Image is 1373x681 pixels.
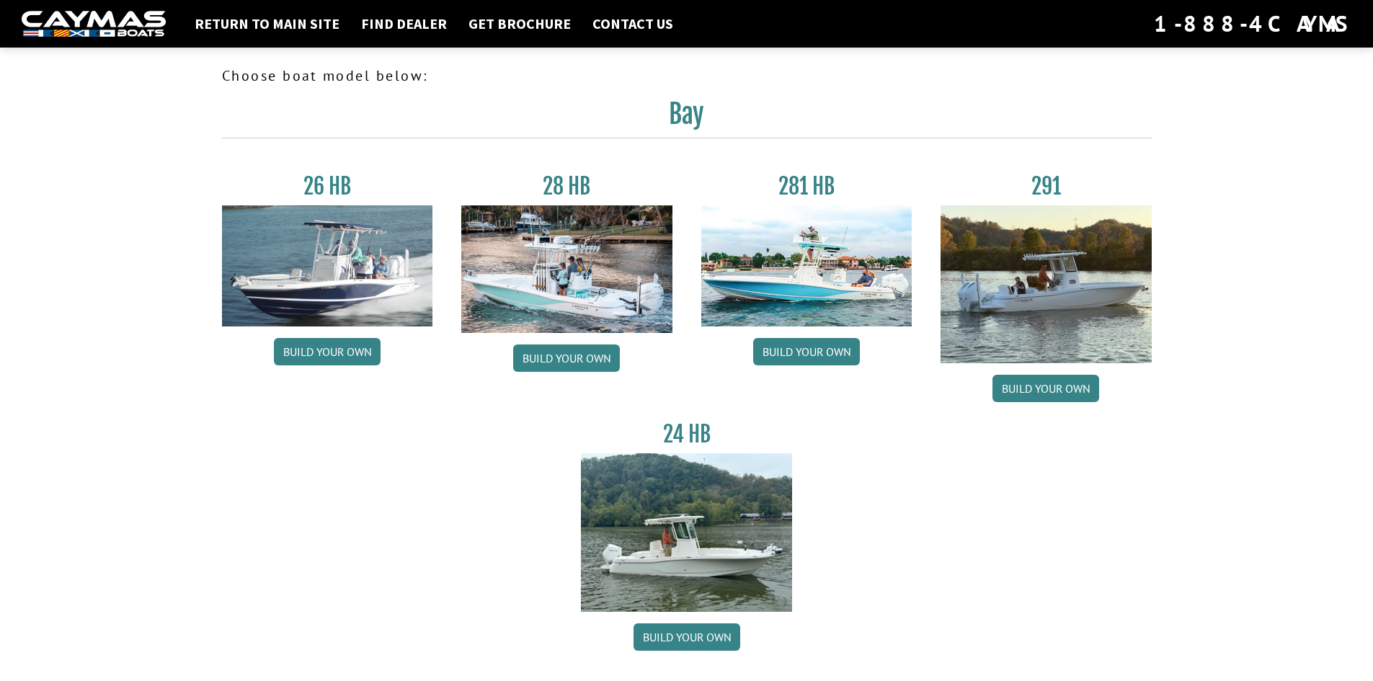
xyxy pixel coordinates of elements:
h3: 24 HB [581,421,792,448]
a: Find Dealer [354,14,454,33]
h3: 281 HB [701,173,912,200]
h2: Bay [222,98,1152,138]
img: 24_HB_thumbnail.jpg [581,453,792,611]
h3: 26 HB [222,173,433,200]
img: 28_hb_thumbnail_for_caymas_connect.jpg [461,205,672,333]
img: 291_Thumbnail.jpg [941,205,1152,363]
img: 28-hb-twin.jpg [701,205,912,326]
img: 26_new_photo_resized.jpg [222,205,433,326]
a: Get Brochure [461,14,578,33]
a: Contact Us [585,14,680,33]
a: Build your own [992,375,1099,402]
img: white-logo-c9c8dbefe5ff5ceceb0f0178aa75bf4bb51f6bca0971e226c86eb53dfe498488.png [22,11,166,37]
h3: 28 HB [461,173,672,200]
a: Build your own [274,338,381,365]
a: Build your own [634,623,740,651]
a: Return to main site [187,14,347,33]
a: Build your own [513,344,620,372]
div: 1-888-4CAYMAS [1154,8,1351,40]
h3: 291 [941,173,1152,200]
a: Build your own [753,338,860,365]
p: Choose boat model below: [222,65,1152,86]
